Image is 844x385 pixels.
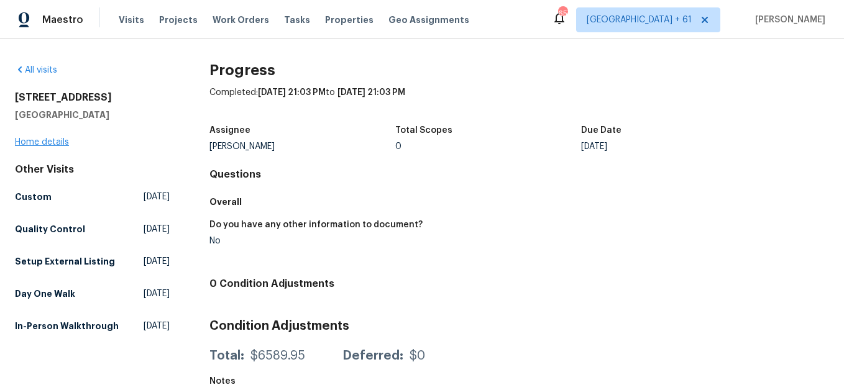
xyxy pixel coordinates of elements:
a: All visits [15,66,57,75]
span: [PERSON_NAME] [750,14,825,26]
a: Day One Walk[DATE] [15,283,170,305]
div: No [209,237,509,245]
h5: [GEOGRAPHIC_DATA] [15,109,170,121]
span: [DATE] [144,223,170,235]
span: Work Orders [213,14,269,26]
div: [DATE] [581,142,767,151]
div: Other Visits [15,163,170,176]
span: [DATE] 21:03 PM [337,88,405,97]
h5: Setup External Listing [15,255,115,268]
div: 657 [558,7,567,20]
h5: Custom [15,191,52,203]
span: Properties [325,14,374,26]
div: $0 [410,350,425,362]
span: Maestro [42,14,83,26]
h5: Quality Control [15,223,85,235]
h5: Overall [209,196,829,208]
a: Home details [15,138,69,147]
span: [DATE] [144,288,170,300]
h5: Do you have any other information to document? [209,220,423,229]
span: [DATE] 21:03 PM [258,88,326,97]
h5: Total Scopes [395,126,452,135]
h5: Assignee [209,126,250,135]
h5: Day One Walk [15,288,75,300]
h2: [STREET_ADDRESS] [15,91,170,104]
h4: 0 Condition Adjustments [209,278,829,290]
h4: Questions [209,168,829,181]
h2: Progress [209,64,829,76]
span: [DATE] [144,320,170,332]
div: Completed: to [209,86,829,119]
span: Projects [159,14,198,26]
h3: Condition Adjustments [209,320,829,332]
span: Geo Assignments [388,14,469,26]
a: In-Person Walkthrough[DATE] [15,315,170,337]
span: Tasks [284,16,310,24]
span: Visits [119,14,144,26]
span: [DATE] [144,255,170,268]
div: $6589.95 [250,350,305,362]
h5: Due Date [581,126,622,135]
div: 0 [395,142,581,151]
a: Custom[DATE] [15,186,170,208]
div: Deferred: [342,350,403,362]
a: Quality Control[DATE] [15,218,170,240]
span: [DATE] [144,191,170,203]
div: [PERSON_NAME] [209,142,395,151]
a: Setup External Listing[DATE] [15,250,170,273]
div: Total: [209,350,244,362]
h5: In-Person Walkthrough [15,320,119,332]
span: [GEOGRAPHIC_DATA] + 61 [587,14,692,26]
